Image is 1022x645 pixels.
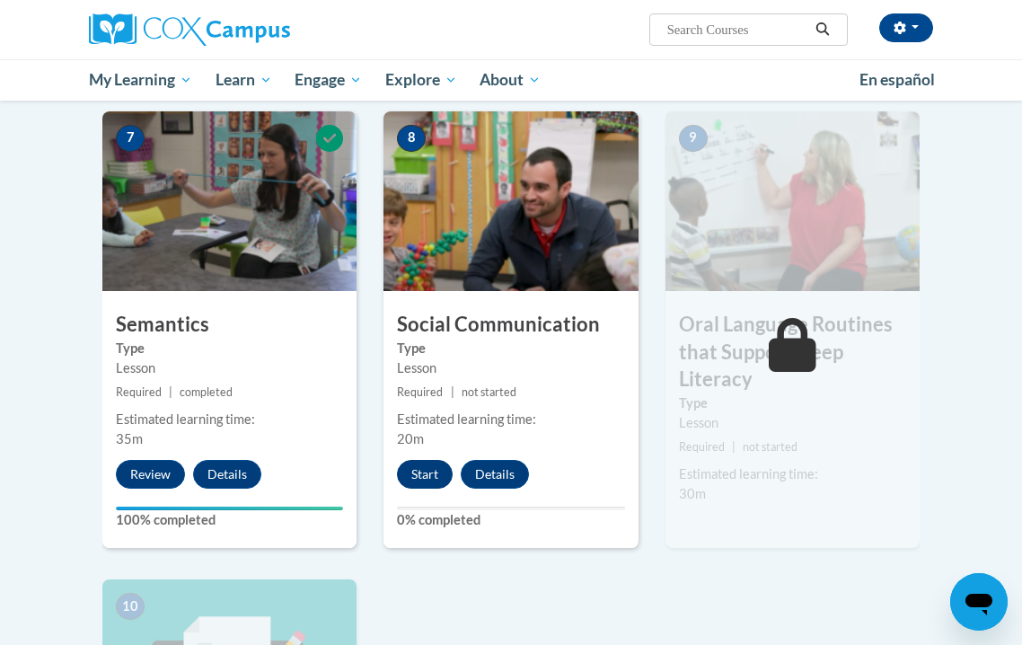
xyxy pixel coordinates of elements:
[89,13,290,46] img: Cox Campus
[679,440,725,454] span: Required
[102,311,357,339] h3: Semantics
[193,460,261,489] button: Details
[848,61,947,99] a: En español
[451,385,454,399] span: |
[295,69,362,91] span: Engage
[679,413,906,433] div: Lesson
[679,486,706,501] span: 30m
[383,311,638,339] h3: Social Communication
[102,111,357,291] img: Course Image
[116,410,343,429] div: Estimated learning time:
[89,13,352,46] a: Cox Campus
[383,111,638,291] img: Course Image
[397,431,424,446] span: 20m
[116,125,145,152] span: 7
[679,464,906,484] div: Estimated learning time:
[374,59,469,101] a: Explore
[397,125,426,152] span: 8
[679,125,708,152] span: 9
[397,410,624,429] div: Estimated learning time:
[879,13,933,42] button: Account Settings
[180,385,233,399] span: completed
[665,19,809,40] input: Search Courses
[480,69,541,91] span: About
[397,358,624,378] div: Lesson
[116,431,143,446] span: 35m
[77,59,204,101] a: My Learning
[397,510,624,530] label: 0% completed
[397,385,443,399] span: Required
[283,59,374,101] a: Engage
[462,385,516,399] span: not started
[732,440,736,454] span: |
[116,510,343,530] label: 100% completed
[665,111,920,291] img: Course Image
[665,311,920,393] h3: Oral Language Routines that Support Deep Literacy
[116,339,343,358] label: Type
[679,393,906,413] label: Type
[216,69,272,91] span: Learn
[385,69,457,91] span: Explore
[75,59,947,101] div: Main menu
[809,19,836,40] button: Search
[89,69,192,91] span: My Learning
[204,59,284,101] a: Learn
[397,460,453,489] button: Start
[116,507,343,510] div: Your progress
[950,573,1008,631] iframe: Button to launch messaging window
[469,59,553,101] a: About
[743,440,797,454] span: not started
[859,70,935,89] span: En español
[461,460,529,489] button: Details
[169,385,172,399] span: |
[397,339,624,358] label: Type
[116,593,145,620] span: 10
[116,358,343,378] div: Lesson
[116,385,162,399] span: Required
[116,460,185,489] button: Review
